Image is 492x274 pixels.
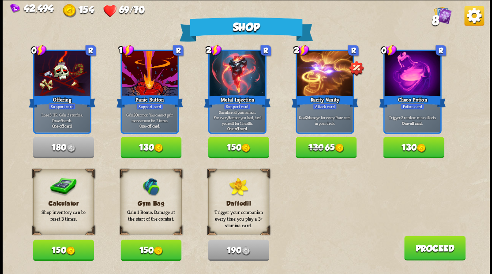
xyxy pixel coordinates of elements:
[228,177,248,196] img: Daffodil.png
[173,45,183,55] div: R
[120,240,181,261] button: 150
[123,112,176,123] p: Gain armor. You cannot gain more armor for 2 turns.
[52,123,72,128] b: One-off card.
[212,200,265,207] h3: Daffodil
[348,45,358,55] div: R
[349,61,364,76] img: Discount_Icon.png
[312,103,337,109] div: Attack card
[33,240,94,261] button: 150
[179,17,313,41] div: Shop
[136,103,163,109] div: Support card
[154,143,163,153] img: Gold.png
[66,246,75,255] img: Gold.png
[241,143,251,153] img: Gold.png
[291,94,358,109] div: Rarity Vanity
[383,137,444,158] button: 130
[227,126,248,131] b: One-off card.
[29,94,95,109] div: Offering
[36,112,89,123] p: Lose 5 HP. Gain 2 stamina. Draw cards.
[33,137,94,158] button: 180
[228,115,230,120] b: 5
[133,112,137,117] b: 30
[241,246,251,255] img: Gold.png
[139,123,160,128] b: One-off card.
[206,44,222,56] div: 2
[417,143,426,153] img: Gold.png
[223,103,251,109] div: Support card
[10,3,53,14] div: Gems
[103,4,145,17] div: Health
[298,115,351,126] p: Deal damage for every Rare card in your deck.
[85,45,95,55] div: R
[433,6,451,26] div: View all the cards in your deck
[31,44,46,56] div: 0
[296,137,357,158] button: 13065
[66,143,75,153] img: Gold.png
[334,143,344,153] img: Gold.png
[208,137,269,158] button: 150
[118,44,134,56] div: 1
[116,94,183,109] div: Panic Button
[260,45,270,55] div: R
[433,6,451,24] img: Cards_Icon.png
[308,143,323,152] span: 130
[305,115,308,120] b: 2
[141,177,160,196] img: GymBag.png
[154,246,163,255] img: Gold.png
[386,115,439,120] p: Trigger 2 random rune effects.
[49,103,76,109] div: Support card
[212,209,265,229] p: Trigger your companion every time you play a 3+ stamina card.
[210,109,263,125] p: Sacrifice all your armor. For every armor you had, heal yourself for 1 health.
[379,94,445,109] div: Chaos Potion
[124,209,177,222] p: Gain 1 Bonus Damage at the start of the combat.
[37,209,90,222] p: Shop inventory can be reset 3 times.
[60,117,63,123] b: 3
[464,6,484,26] img: Options_Button.png
[204,94,270,109] div: Metal Injection
[124,200,177,207] h3: Gym Bag
[37,200,90,207] h3: Calculator
[50,177,76,196] img: Calculator.png
[208,240,269,261] button: 190
[103,4,117,17] img: Heart.png
[63,4,76,17] img: Gold.png
[400,103,424,109] div: Potion card
[120,137,181,158] button: 130
[432,12,439,27] span: 8
[119,4,145,15] span: 69/70
[436,45,446,55] div: R
[404,236,465,260] button: Proceed
[10,4,20,13] img: Gem.png
[79,4,94,15] span: 154
[63,4,94,17] div: Gold
[381,44,397,56] div: 0
[293,44,309,56] div: 2
[402,120,423,125] b: One-off card.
